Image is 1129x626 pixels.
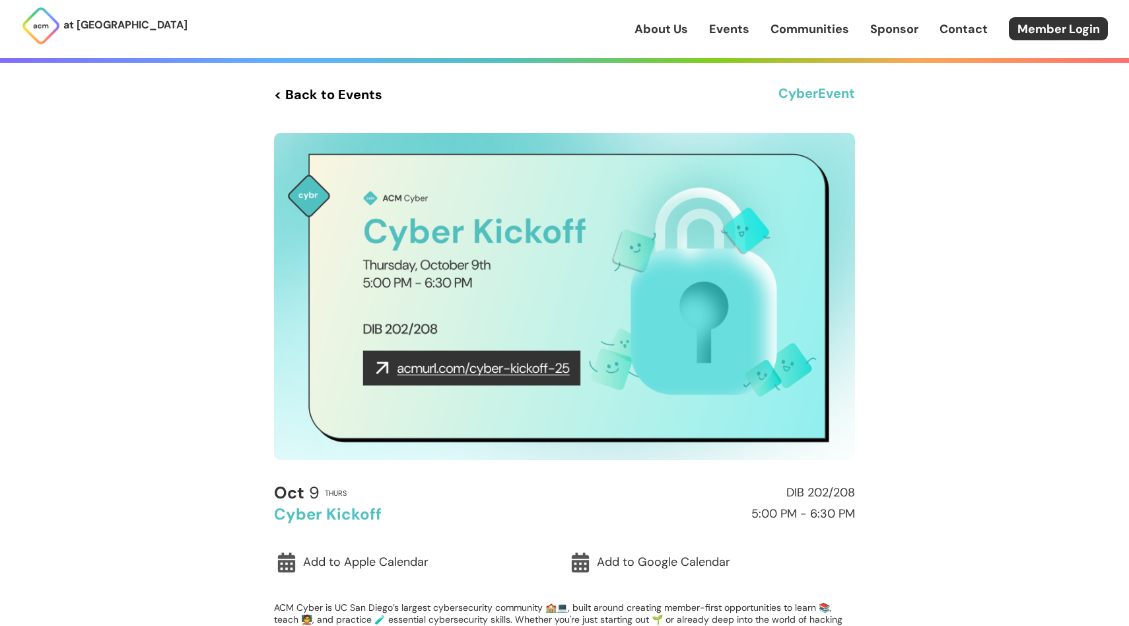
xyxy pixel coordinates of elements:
[940,20,988,38] a: Contact
[870,20,918,38] a: Sponsor
[21,6,61,46] img: ACM Logo
[63,17,188,34] p: at [GEOGRAPHIC_DATA]
[778,83,855,106] h3: Cyber Event
[325,489,347,497] h2: Thurs
[274,482,304,504] b: Oct
[570,508,855,521] h2: 5:00 PM - 6:30 PM
[709,20,749,38] a: Events
[274,83,382,106] a: < Back to Events
[770,20,849,38] a: Communities
[274,484,320,502] h2: 9
[274,506,559,523] h2: Cyber Kickoff
[634,20,688,38] a: About Us
[274,133,855,460] img: Event Cover Photo
[274,547,561,578] a: Add to Apple Calendar
[1009,17,1108,40] a: Member Login
[570,487,855,500] h2: DIB 202/208
[568,547,855,578] a: Add to Google Calendar
[21,6,188,46] a: at [GEOGRAPHIC_DATA]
